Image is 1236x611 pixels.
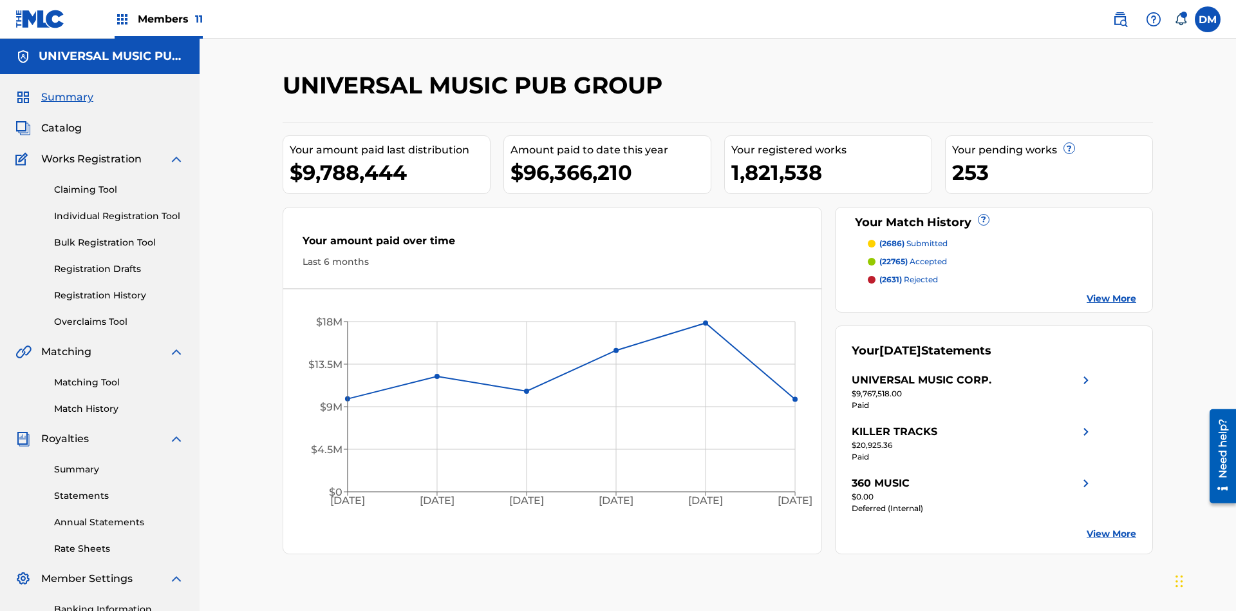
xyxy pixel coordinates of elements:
[1087,292,1136,305] a: View More
[879,238,948,249] p: submitted
[688,495,723,507] tspan: [DATE]
[54,542,184,556] a: Rate Sheets
[879,256,947,267] p: accepted
[1174,13,1187,26] div: Notifications
[290,158,490,187] div: $9,788,444
[952,142,1152,158] div: Your pending works
[879,344,921,358] span: [DATE]
[868,274,1137,286] a: (2631) rejected
[15,121,31,136] img: Catalog
[879,238,904,248] span: (2686)
[41,121,82,136] span: Catalog
[852,424,937,440] div: KILLER TRACKS
[778,495,813,507] tspan: [DATE]
[510,142,711,158] div: Amount paid to date this year
[15,571,31,587] img: Member Settings
[54,489,184,503] a: Statements
[1200,404,1236,510] iframe: Resource Center
[952,158,1152,187] div: 253
[54,289,184,302] a: Registration History
[329,486,342,498] tspan: $0
[15,431,31,447] img: Royalties
[852,476,910,491] div: 360 MUSIC
[1112,12,1128,27] img: search
[879,275,902,284] span: (2631)
[868,256,1137,267] a: (22765) accepted
[979,215,989,225] span: ?
[852,440,1094,451] div: $20,925.36
[868,238,1137,249] a: (2686) submitted
[54,463,184,476] a: Summary
[195,13,203,25] span: 11
[41,151,142,167] span: Works Registration
[115,12,130,27] img: Top Rightsholders
[41,431,89,447] span: Royalties
[1175,562,1183,601] div: Drag
[283,71,669,100] h2: UNIVERSAL MUSIC PUB GROUP
[15,90,31,105] img: Summary
[169,431,184,447] img: expand
[15,10,65,28] img: MLC Logo
[39,49,184,64] h5: UNIVERSAL MUSIC PUB GROUP
[169,571,184,587] img: expand
[54,516,184,529] a: Annual Statements
[54,376,184,389] a: Matching Tool
[1172,549,1236,611] iframe: Chat Widget
[15,49,31,64] img: Accounts
[852,491,1094,503] div: $0.00
[15,151,32,167] img: Works Registration
[311,443,342,456] tspan: $4.5M
[54,209,184,223] a: Individual Registration Tool
[599,495,633,507] tspan: [DATE]
[54,236,184,249] a: Bulk Registration Tool
[1064,143,1074,153] span: ?
[852,373,991,388] div: UNIVERSAL MUSIC CORP.
[852,503,1094,514] div: Deferred (Internal)
[169,151,184,167] img: expand
[731,142,932,158] div: Your registered works
[316,316,342,328] tspan: $18M
[169,344,184,360] img: expand
[852,214,1137,231] div: Your Match History
[41,571,133,587] span: Member Settings
[1078,476,1094,491] img: right chevron icon
[852,451,1094,463] div: Paid
[308,358,342,371] tspan: $13.5M
[852,476,1094,514] a: 360 MUSICright chevron icon$0.00Deferred (Internal)
[852,342,991,360] div: Your Statements
[510,158,711,187] div: $96,366,210
[54,262,184,276] a: Registration Drafts
[54,402,184,416] a: Match History
[54,315,184,329] a: Overclaims Tool
[303,255,802,269] div: Last 6 months
[138,12,203,26] span: Members
[303,233,802,255] div: Your amount paid over time
[1078,373,1094,388] img: right chevron icon
[1195,6,1221,32] div: User Menu
[1107,6,1133,32] a: Public Search
[1141,6,1166,32] div: Help
[420,495,454,507] tspan: [DATE]
[852,373,1094,411] a: UNIVERSAL MUSIC CORP.right chevron icon$9,767,518.00Paid
[852,388,1094,400] div: $9,767,518.00
[879,274,938,286] p: rejected
[15,344,32,360] img: Matching
[41,90,93,105] span: Summary
[509,495,544,507] tspan: [DATE]
[15,90,93,105] a: SummarySummary
[852,424,1094,463] a: KILLER TRACKSright chevron icon$20,925.36Paid
[1146,12,1161,27] img: help
[15,121,82,136] a: CatalogCatalog
[54,183,184,197] a: Claiming Tool
[731,158,932,187] div: 1,821,538
[330,495,365,507] tspan: [DATE]
[1078,424,1094,440] img: right chevron icon
[320,401,342,413] tspan: $9M
[1087,527,1136,541] a: View More
[852,400,1094,411] div: Paid
[290,142,490,158] div: Your amount paid last distribution
[41,344,91,360] span: Matching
